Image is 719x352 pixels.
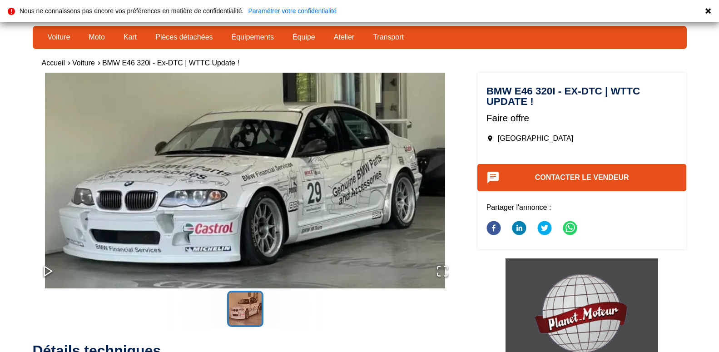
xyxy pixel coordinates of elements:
[33,256,64,288] button: Play or Pause Slideshow
[226,30,280,45] a: Équipements
[563,215,577,243] button: whatsapp
[287,30,321,45] a: Équipe
[83,30,111,45] a: Moto
[42,30,76,45] a: Voiture
[486,203,678,213] p: Partager l'annonce :
[486,134,678,144] p: [GEOGRAPHIC_DATA]
[20,8,243,14] p: Nous ne connaissons pas encore vos préférences en matière de confidentialité.
[486,111,678,124] p: Faire offre
[33,73,458,288] div: Go to Slide 1
[102,59,239,67] a: BMW E46 320i - Ex-DTC | WTTC Update !
[33,73,458,309] img: image
[72,59,95,67] a: Voiture
[512,215,526,243] button: linkedin
[367,30,410,45] a: Transport
[227,291,263,327] button: Go to Slide 1
[477,164,687,191] button: Contacter le vendeur
[118,30,143,45] a: Kart
[486,215,501,243] button: facebook
[486,86,678,107] h1: BMW E46 320i - Ex-DTC | WTTC Update !
[149,30,218,45] a: Pièces détachées
[42,59,65,67] a: Accueil
[328,30,360,45] a: Atelier
[248,8,337,14] a: Paramétrer votre confidentialité
[33,291,458,327] div: Thumbnail Navigation
[427,256,458,288] button: Open Fullscreen
[535,174,629,181] a: Contacter le vendeur
[537,215,552,243] button: twitter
